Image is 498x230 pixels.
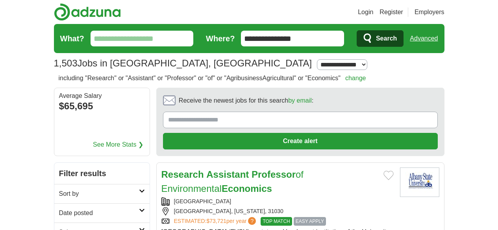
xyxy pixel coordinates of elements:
[93,140,143,149] a: See More Stats ❯
[376,31,397,46] span: Search
[59,208,139,218] h2: Date posted
[415,7,444,17] a: Employers
[357,30,404,47] button: Search
[54,3,121,21] img: Adzuna logo
[174,217,258,226] a: ESTIMATED:$73,721per year?
[161,207,394,215] div: [GEOGRAPHIC_DATA], [US_STATE], 31030
[206,33,235,44] label: Where?
[59,99,145,113] div: $65,695
[345,75,366,81] a: change
[60,33,84,44] label: What?
[358,7,373,17] a: Login
[252,169,296,180] strong: Professor
[59,74,366,83] h2: including "Research" or "Assistant" or "Professor" or "of" or "AgribusinessAgricultural" or "Econ...
[179,96,313,105] span: Receive the newest jobs for this search :
[161,169,304,194] a: Research Assistant Professorof EnvironmentalEconomics
[380,7,403,17] a: Register
[59,93,145,99] div: Average Salary
[54,163,150,184] h2: Filter results
[163,133,438,149] button: Create alert
[174,198,231,204] a: [GEOGRAPHIC_DATA]
[59,189,139,199] h2: Sort by
[248,217,256,225] span: ?
[206,218,226,224] span: $73,721
[206,169,249,180] strong: Assistant
[383,171,394,180] button: Add to favorite jobs
[261,217,292,226] span: TOP MATCH
[400,167,439,197] img: Fort Valley State University logo
[54,203,150,223] a: Date posted
[410,31,438,46] a: Advanced
[294,217,326,226] span: EASY APPLY
[54,56,78,70] span: 1,503
[288,97,312,104] a: by email
[161,169,204,180] strong: Research
[54,184,150,203] a: Sort by
[222,183,272,194] strong: Economics
[54,58,312,68] h1: Jobs in [GEOGRAPHIC_DATA], [GEOGRAPHIC_DATA]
